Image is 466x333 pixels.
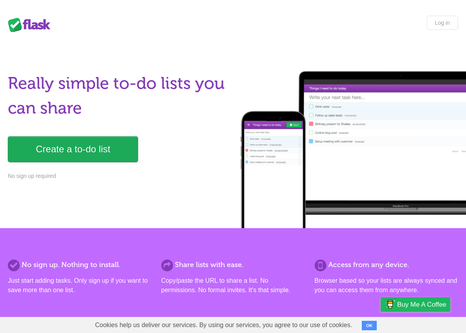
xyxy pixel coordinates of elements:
span: Buy me a coffee [397,298,446,311]
button: OK [362,321,377,330]
h1: Really simple to-do lists you can share [8,71,228,121]
span: Cookies help us deliver our services. By using our services, you agree to our use of cookies. [87,317,360,333]
div: Flask Lists [8,18,55,32]
p: No sign up required [8,172,228,180]
a: Buy me a coffee [381,297,450,312]
h2: Share lists with ease. [161,260,305,270]
img: Buy me a coffee [385,298,395,311]
h2: No sign up. Nothing to install. [8,260,151,270]
a: Log in [427,16,458,30]
h2: Access from any device. [315,260,458,270]
a: Create a to-do list [8,136,138,162]
p: Copy/paste the URL to share a list. No permissions. No formal invites. It's that simple. [161,276,305,295]
p: Just start adding tasks. Only sign up if you want to save more than one list. [8,276,151,295]
p: Browser based so your lists are always synced and you can access them from anywhere. [315,276,458,295]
